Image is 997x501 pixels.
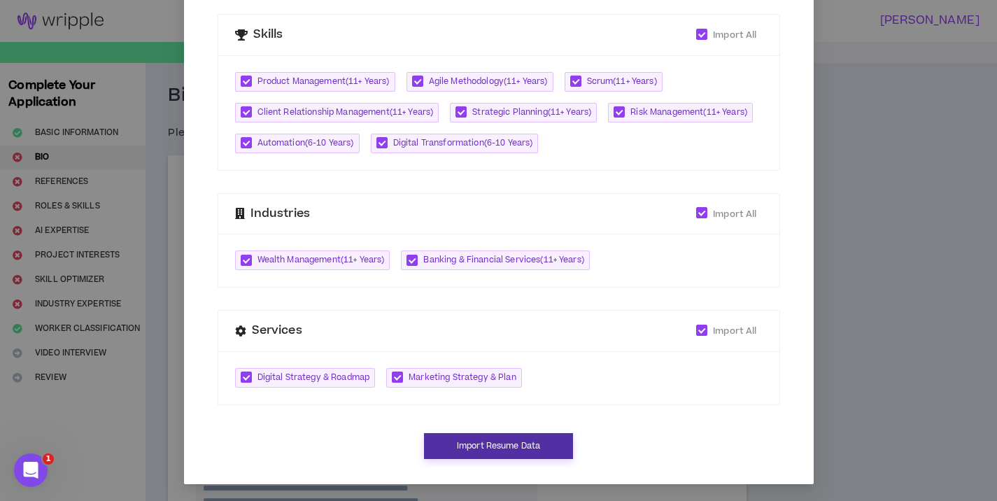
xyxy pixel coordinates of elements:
[257,106,434,120] span: Client Relationship Management ( 11+ Years )
[630,106,747,120] span: Risk Management ( 11+ Years )
[587,75,657,89] span: Scrum ( 11+ Years )
[257,253,385,267] span: Wealth Management ( 11+ Years )
[429,75,548,89] span: Agile Methodology ( 11+ Years )
[713,208,756,220] span: Import All
[252,322,302,340] span: Services
[423,253,584,267] span: Banking & Financial Services ( 11+ Years )
[713,29,756,41] span: Import All
[472,106,591,120] span: Strategic Planning ( 11+ Years )
[257,371,370,385] span: Digital Strategy & Roadmap
[257,136,354,150] span: Automation ( 6-10 Years )
[257,75,390,89] span: Product Management ( 11+ Years )
[409,371,516,385] span: Marketing Strategy & Plan
[253,26,283,44] span: Skills
[424,433,573,459] button: Import Resume Data
[713,325,756,337] span: Import All
[43,453,54,465] span: 1
[250,205,310,223] span: Industries
[393,136,533,150] span: Digital Transformation ( 6-10 Years )
[14,453,48,487] iframe: Intercom live chat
